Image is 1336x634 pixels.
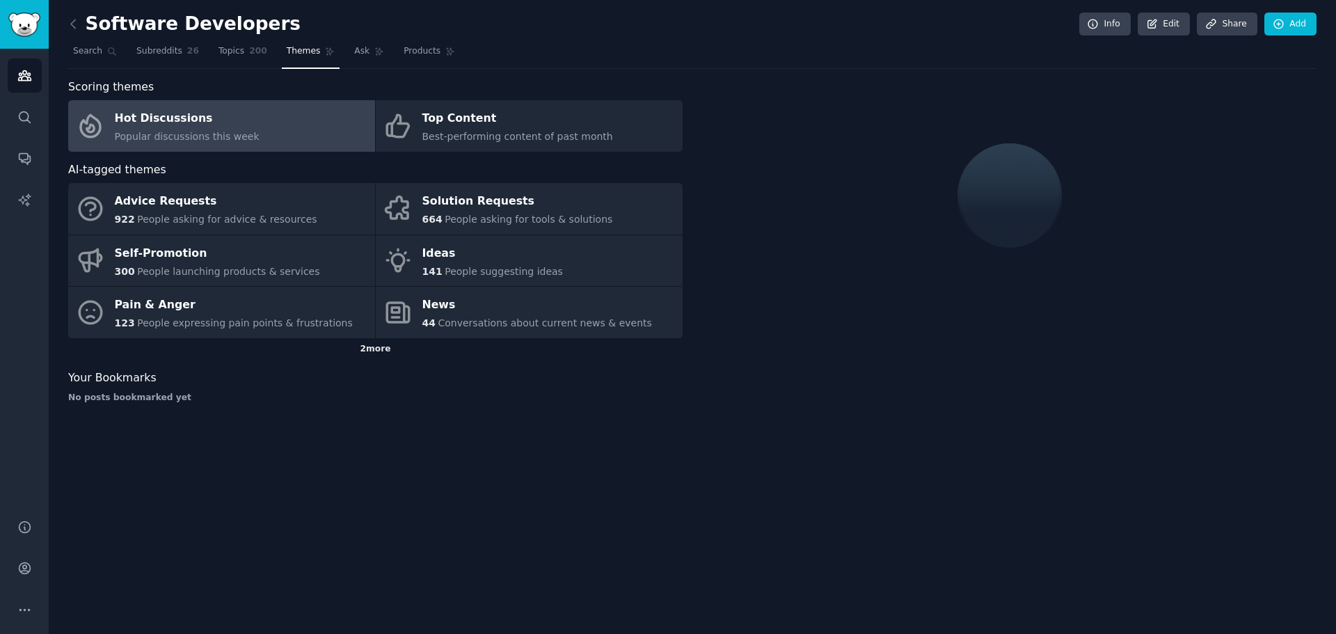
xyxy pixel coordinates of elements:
[422,191,613,213] div: Solution Requests
[115,214,135,225] span: 922
[1079,13,1131,36] a: Info
[68,287,375,338] a: Pain & Anger123People expressing pain points & frustrations
[445,214,612,225] span: People asking for tools & solutions
[73,45,102,58] span: Search
[115,294,353,317] div: Pain & Anger
[422,108,613,130] div: Top Content
[68,100,375,152] a: Hot DiscussionsPopular discussions this week
[422,242,563,264] div: Ideas
[354,45,369,58] span: Ask
[422,214,443,225] span: 664
[422,317,436,328] span: 44
[438,317,651,328] span: Conversations about current news & events
[214,40,272,69] a: Topics200
[68,161,166,179] span: AI-tagged themes
[287,45,321,58] span: Themes
[349,40,389,69] a: Ask
[132,40,204,69] a: Subreddits26
[1264,13,1317,36] a: Add
[136,45,182,58] span: Subreddits
[137,266,319,277] span: People launching products & services
[422,131,613,142] span: Best-performing content of past month
[422,294,652,317] div: News
[137,214,317,225] span: People asking for advice & resources
[68,40,122,69] a: Search
[115,317,135,328] span: 123
[68,338,683,360] div: 2 more
[137,317,353,328] span: People expressing pain points & frustrations
[8,13,40,37] img: GummySearch logo
[376,235,683,287] a: Ideas141People suggesting ideas
[68,235,375,287] a: Self-Promotion300People launching products & services
[68,13,301,35] h2: Software Developers
[115,242,320,264] div: Self-Promotion
[218,45,244,58] span: Topics
[282,40,340,69] a: Themes
[376,183,683,235] a: Solution Requests664People asking for tools & solutions
[399,40,460,69] a: Products
[68,79,154,96] span: Scoring themes
[249,45,267,58] span: 200
[404,45,440,58] span: Products
[115,266,135,277] span: 300
[115,131,260,142] span: Popular discussions this week
[68,392,683,404] div: No posts bookmarked yet
[422,266,443,277] span: 141
[1197,13,1257,36] a: Share
[115,191,317,213] div: Advice Requests
[68,183,375,235] a: Advice Requests922People asking for advice & resources
[1138,13,1190,36] a: Edit
[376,100,683,152] a: Top ContentBest-performing content of past month
[115,108,260,130] div: Hot Discussions
[68,370,157,387] span: Your Bookmarks
[187,45,199,58] span: 26
[445,266,563,277] span: People suggesting ideas
[376,287,683,338] a: News44Conversations about current news & events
